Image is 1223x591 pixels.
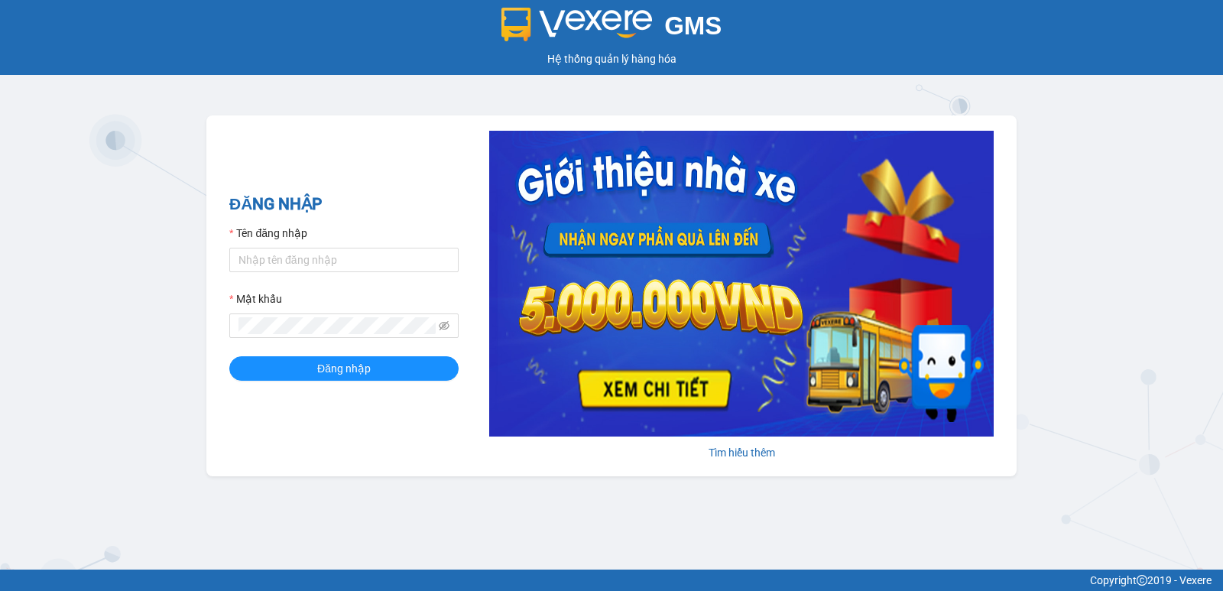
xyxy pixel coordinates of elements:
div: Copyright 2019 - Vexere [11,572,1212,589]
label: Mật khẩu [229,291,282,307]
img: logo 2 [501,8,653,41]
img: banner-0 [489,131,994,437]
a: GMS [501,23,722,35]
div: Tìm hiểu thêm [489,444,994,461]
span: GMS [664,11,722,40]
span: Đăng nhập [317,360,371,377]
button: Đăng nhập [229,356,459,381]
div: Hệ thống quản lý hàng hóa [4,50,1219,67]
label: Tên đăng nhập [229,225,307,242]
input: Mật khẩu [238,317,436,334]
h2: ĐĂNG NHẬP [229,192,459,217]
input: Tên đăng nhập [229,248,459,272]
span: copyright [1137,575,1147,586]
span: eye-invisible [439,320,449,331]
